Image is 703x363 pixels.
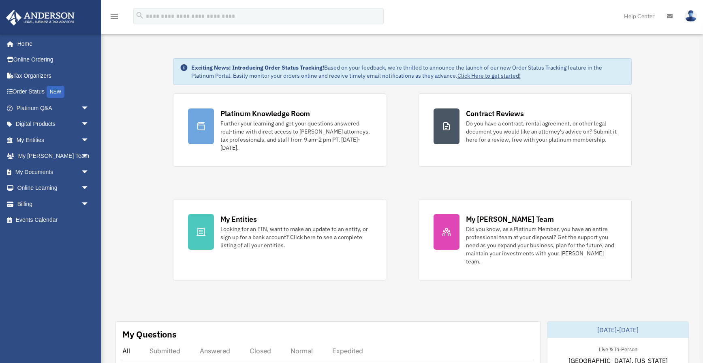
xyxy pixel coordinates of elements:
[150,347,180,355] div: Submitted
[6,100,101,116] a: Platinum Q&Aarrow_drop_down
[47,86,64,98] div: NEW
[466,108,524,119] div: Contract Reviews
[220,225,371,249] div: Looking for an EIN, want to make an update to an entity, or sign up for a bank account? Click her...
[6,52,101,68] a: Online Ordering
[135,11,144,20] i: search
[332,347,363,355] div: Expedited
[173,93,386,167] a: Platinum Knowledge Room Further your learning and get your questions answered real-time with dire...
[291,347,313,355] div: Normal
[6,180,101,196] a: Online Learningarrow_drop_down
[220,119,371,152] div: Further your learning and get your questions answered real-time with direct access to [PERSON_NAM...
[191,64,324,71] strong: Exciting News: Introducing Order Status Tracking!
[685,10,697,22] img: User Pic
[220,214,257,224] div: My Entities
[466,214,554,224] div: My [PERSON_NAME] Team
[419,199,632,280] a: My [PERSON_NAME] Team Did you know, as a Platinum Member, you have an entire professional team at...
[592,344,644,353] div: Live & In-Person
[81,164,97,180] span: arrow_drop_down
[6,212,101,228] a: Events Calendar
[6,164,101,180] a: My Documentsarrow_drop_down
[200,347,230,355] div: Answered
[250,347,271,355] div: Closed
[81,132,97,149] span: arrow_drop_down
[81,196,97,212] span: arrow_drop_down
[6,148,101,164] a: My [PERSON_NAME] Teamarrow_drop_down
[109,14,119,21] a: menu
[122,347,130,355] div: All
[173,199,386,280] a: My Entities Looking for an EIN, want to make an update to an entity, or sign up for a bank accoun...
[122,328,177,340] div: My Questions
[6,196,101,212] a: Billingarrow_drop_down
[6,68,101,84] a: Tax Organizers
[547,322,688,338] div: [DATE]-[DATE]
[81,180,97,197] span: arrow_drop_down
[81,100,97,117] span: arrow_drop_down
[6,116,101,132] a: Digital Productsarrow_drop_down
[6,36,97,52] a: Home
[457,72,521,79] a: Click Here to get started!
[466,119,617,144] div: Do you have a contract, rental agreement, or other legal document you would like an attorney's ad...
[4,10,77,25] img: Anderson Advisors Platinum Portal
[466,225,617,265] div: Did you know, as a Platinum Member, you have an entire professional team at your disposal? Get th...
[419,93,632,167] a: Contract Reviews Do you have a contract, rental agreement, or other legal document you would like...
[6,132,101,148] a: My Entitiesarrow_drop_down
[81,148,97,165] span: arrow_drop_down
[191,64,625,80] div: Based on your feedback, we're thrilled to announce the launch of our new Order Status Tracking fe...
[81,116,97,133] span: arrow_drop_down
[109,11,119,21] i: menu
[6,84,101,100] a: Order StatusNEW
[220,108,310,119] div: Platinum Knowledge Room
